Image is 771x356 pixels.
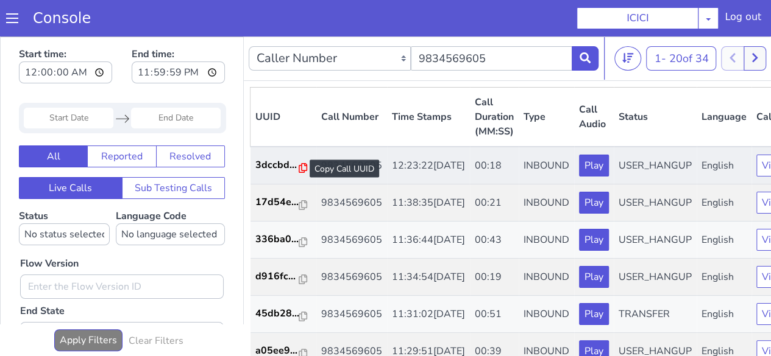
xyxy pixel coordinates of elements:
button: Reported [87,109,156,131]
label: Flow Version [20,220,79,234]
a: Console [18,10,105,27]
th: Call Audio [574,51,614,111]
td: 11:36:44[DATE] [387,185,470,222]
td: 11:38:35[DATE] [387,148,470,185]
h6: Clear Filters [129,299,183,310]
td: 00:43 [470,185,519,222]
td: English [697,222,751,259]
td: 9834569605 [316,222,387,259]
td: 11:29:51[DATE] [387,296,470,333]
td: TRANSFER [614,259,697,296]
p: 17d54e... [255,158,299,173]
span: 20 of 34 [669,15,708,29]
td: 00:19 [470,222,519,259]
td: INBOUND [519,185,574,222]
th: Call Number [316,51,387,111]
th: Status [614,51,697,111]
th: Time Stamps [387,51,470,111]
td: INBOUND [519,222,574,259]
a: 45db28... [255,270,311,284]
select: Language Code [116,187,225,209]
a: d916fc... [255,232,311,247]
td: English [697,296,751,333]
button: Sub Testing Calls [122,141,226,162]
input: Enter the Flow Version ID [20,238,224,262]
th: Language [697,51,751,111]
td: 11:34:54[DATE] [387,222,470,259]
p: a05ee9... [255,307,299,321]
td: USER_HANGUP [614,148,697,185]
button: ICICI [577,7,698,29]
td: 9834569605 [316,259,387,296]
div: Log out [725,10,761,29]
p: 336ba0... [255,195,299,210]
button: Play [579,118,609,140]
input: End time: [132,25,225,47]
label: Status [19,173,110,209]
td: 9834569605 [316,296,387,333]
th: Type [519,51,574,111]
button: Resolved [156,109,225,131]
td: USER_HANGUP [614,185,697,222]
button: Play [579,229,609,251]
a: 3dccbd... [255,121,311,136]
input: Start Date [24,71,113,92]
td: USER_HANGUP [614,222,697,259]
td: USER_HANGUP [614,110,697,148]
label: Language Code [116,173,225,209]
p: d916fc... [255,232,299,247]
button: Play [579,155,609,177]
input: End Date [131,71,221,92]
td: 9834569605 [316,185,387,222]
td: USER_HANGUP [614,296,697,333]
input: Enter the Caller Number [411,10,573,34]
label: End time: [132,7,225,51]
th: Call Duration (MM:SS) [470,51,519,111]
button: Play [579,304,609,326]
a: 336ba0... [255,195,311,210]
td: INBOUND [519,110,574,148]
label: Start time: [19,7,112,51]
select: Status [19,187,110,209]
td: English [697,148,751,185]
td: 11:31:02[DATE] [387,259,470,296]
button: Live Calls [19,141,123,162]
a: 17d54e... [255,158,311,173]
th: UUID [250,51,316,111]
button: Play [579,267,609,288]
td: English [697,185,751,222]
td: English [697,110,751,148]
input: Enter the End State Value [20,285,224,310]
td: 00:18 [470,110,519,148]
a: a05ee9... [255,307,311,321]
td: 9834569605 [316,110,387,148]
td: 00:21 [470,148,519,185]
td: INBOUND [519,296,574,333]
button: Play [579,192,609,214]
button: 1- 20of 34 [646,10,716,34]
td: INBOUND [519,259,574,296]
label: End State [20,267,65,282]
td: 00:39 [470,296,519,333]
button: All [19,109,88,131]
td: 12:23:22[DATE] [387,110,470,148]
input: Start time: [19,25,112,47]
button: Apply Filters [54,293,123,315]
td: 00:51 [470,259,519,296]
td: 9834569605 [316,148,387,185]
p: 45db28... [255,270,299,284]
p: 3dccbd... [255,121,299,136]
td: INBOUND [519,148,574,185]
td: English [697,259,751,296]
